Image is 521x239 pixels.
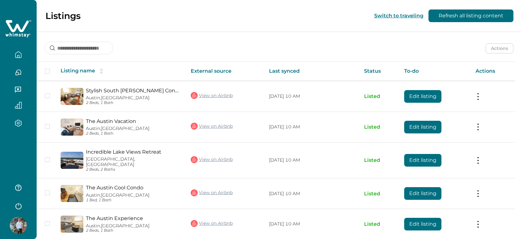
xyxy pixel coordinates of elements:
[10,217,27,234] img: Whimstay Host
[364,191,394,197] p: Listed
[404,218,441,230] button: Edit listing
[269,191,354,197] p: [DATE] 10 AM
[191,91,233,100] a: View on Airbnb
[86,118,181,124] a: The Austin Vacation
[191,189,233,197] a: View on Airbnb
[61,119,83,136] img: propertyImage_The Austin Vacation
[404,90,441,103] button: Edit listing
[86,131,181,136] p: 2 Beds, 1 Bath
[364,124,394,130] p: Listed
[269,93,354,100] p: [DATE] 10 AM
[486,43,513,53] button: Actions
[61,152,83,169] img: propertyImage_Incredible Lake Views Retreat
[61,185,83,202] img: propertyImage_The Austin Cool Condo
[45,10,81,21] p: Listings
[86,185,181,191] a: The Austin Cool Condo
[404,187,441,200] button: Edit listing
[86,95,181,101] p: Austin, [GEOGRAPHIC_DATA]
[86,88,181,94] a: Stylish South [PERSON_NAME] Condo 78704!
[56,62,186,81] th: Listing name
[86,126,181,131] p: Austin, [GEOGRAPHIC_DATA]
[95,68,108,74] button: sorting
[86,156,181,167] p: [GEOGRAPHIC_DATA], [GEOGRAPHIC_DATA]
[269,221,354,227] p: [DATE] 10 AM
[86,228,181,233] p: 2 Beds, 1 Bath
[404,121,441,133] button: Edit listing
[191,156,233,164] a: View on Airbnb
[86,193,181,198] p: Austin, [GEOGRAPHIC_DATA]
[404,154,441,167] button: Edit listing
[364,157,394,163] p: Listed
[359,62,399,81] th: Status
[86,167,181,172] p: 2 Beds, 2 Baths
[428,9,513,22] button: Refresh all listing content
[191,219,233,228] a: View on Airbnb
[264,62,359,81] th: Last synced
[61,88,83,105] img: propertyImage_Stylish South Lamar Condo 78704!
[86,198,181,203] p: 1 Bed, 1 Bath
[269,157,354,163] p: [DATE] 10 AM
[470,62,515,81] th: Actions
[364,221,394,227] p: Listed
[399,62,470,81] th: To-do
[61,216,83,233] img: propertyImage_The Austin Experience
[364,93,394,100] p: Listed
[86,101,181,105] p: 2 Beds, 1 Bath
[86,223,181,229] p: Austin, [GEOGRAPHIC_DATA]
[191,122,233,130] a: View on Airbnb
[374,13,423,19] button: Switch to traveling
[269,124,354,130] p: [DATE] 10 AM
[86,149,181,155] a: Incredible Lake Views Retreat
[186,62,264,81] th: External source
[86,215,181,221] a: The Austin Experience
